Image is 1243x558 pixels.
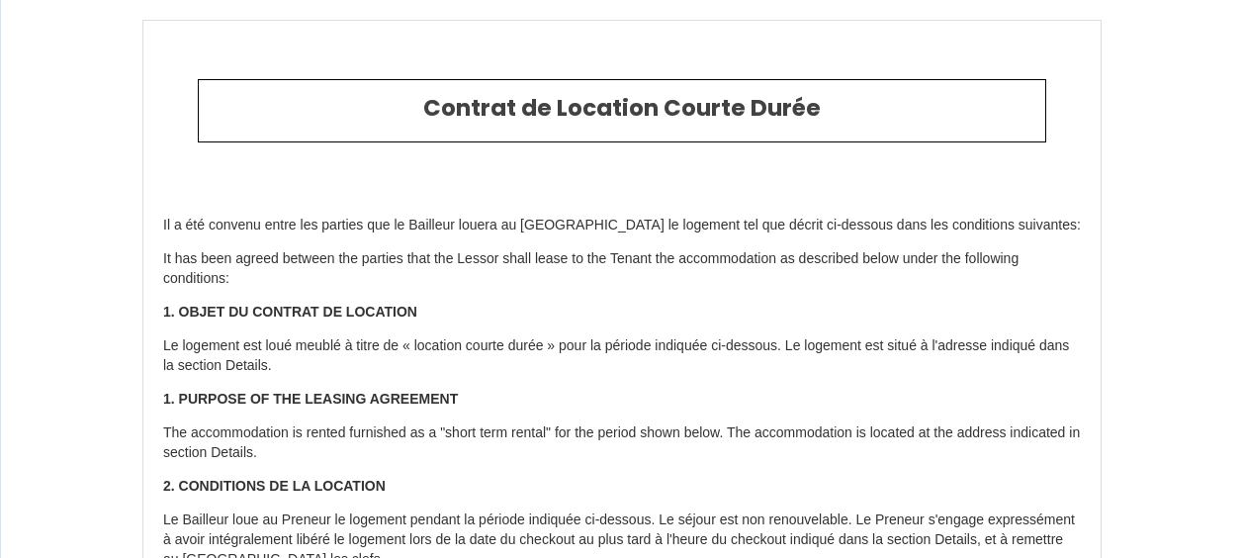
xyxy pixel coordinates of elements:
p: Il a été convenu entre les parties que le Bailleur louera au [GEOGRAPHIC_DATA] le logement tel qu... [163,216,1081,235]
p: It has been agreed between the parties that the Lessor shall lease to the Tenant the accommodatio... [163,249,1081,289]
h2: Contrat de Location Courte Durée [214,95,1030,123]
p: Le logement est loué meublé à titre de « location courte durée » pour la période indiquée ci-dess... [163,336,1081,376]
strong: 1. PURPOSE OF THE LEASING AGREEMENT [163,391,458,407]
strong: 1. OBJET DU CONTRAT DE LOCATION [163,304,417,320]
strong: 2. CONDITIONS DE LA LOCATION [163,478,386,494]
p: The accommodation is rented furnished as a "short term rental" for the period shown below. The ac... [163,423,1081,463]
